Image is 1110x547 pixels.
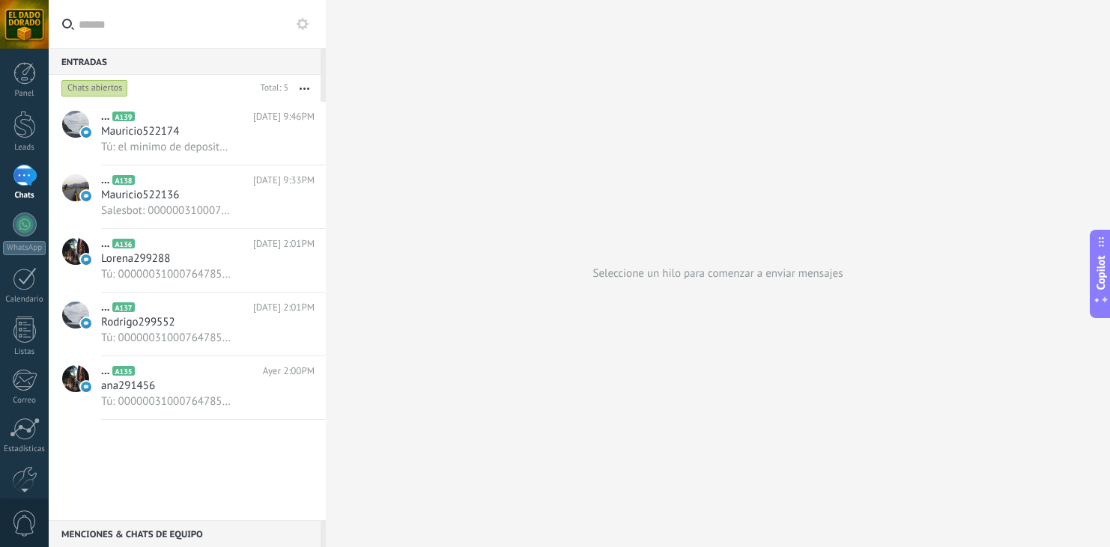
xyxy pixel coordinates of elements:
span: ... [101,236,109,251]
div: Leads [3,143,46,153]
span: A136 [112,239,134,248]
span: [DATE] 2:01PM [253,236,315,251]
span: A138 [112,175,134,185]
a: avataricon...A135Ayer 2:00PMana291456Tú: 0000003100076478586898 [49,356,326,419]
a: avataricon...A137[DATE] 2:01PMRodrigo299552Tú: 0000003100076478586898 [49,293,326,355]
span: A139 [112,111,134,121]
span: ... [101,109,109,124]
span: Tú: el minimo de deposito son 1000 [101,140,232,154]
span: Copilot [1094,255,1109,290]
span: Rodrigo299552 [101,315,175,330]
img: icon [81,382,91,392]
div: Listas [3,347,46,357]
div: WhatsApp [3,241,46,255]
span: [DATE] 9:46PM [253,109,315,124]
div: Estadísticas [3,444,46,454]
span: Ayer 2:00PM [263,364,315,379]
button: Más [288,75,321,102]
span: Mauricio522136 [101,188,179,203]
img: icon [81,318,91,328]
div: Chats [3,191,46,201]
div: Chats abiertos [61,79,128,97]
div: Correo [3,396,46,406]
span: A137 [112,302,134,312]
span: A135 [112,366,134,376]
a: avataricon...A136[DATE] 2:01PMLorena299288Tú: 0000003100076478586898 [49,229,326,292]
a: avataricon...A138[DATE] 9:33PMMauricio522136Salesbot: 0000003100076478586898 [49,165,326,228]
img: icon [81,191,91,201]
a: avataricon...A139[DATE] 9:46PMMauricio522174Tú: el minimo de deposito son 1000 [49,102,326,165]
div: Panel [3,89,46,99]
span: ... [101,300,109,315]
div: Total: 5 [255,81,288,96]
span: ... [101,173,109,188]
span: ana291456 [101,379,155,394]
div: Entradas [49,48,321,75]
span: Tú: 0000003100076478586898 [101,267,232,281]
div: Calendario [3,295,46,305]
span: Lorena299288 [101,251,170,266]
span: [DATE] 9:33PM [253,173,315,188]
span: Tú: 0000003100076478586898 [101,394,232,409]
span: ... [101,364,109,379]
span: [DATE] 2:01PM [253,300,315,315]
span: Salesbot: 0000003100076478586898 [101,204,232,218]
img: icon [81,254,91,265]
span: Tú: 0000003100076478586898 [101,331,232,345]
img: icon [81,127,91,138]
div: Menciones & Chats de equipo [49,520,321,547]
span: Mauricio522174 [101,124,179,139]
